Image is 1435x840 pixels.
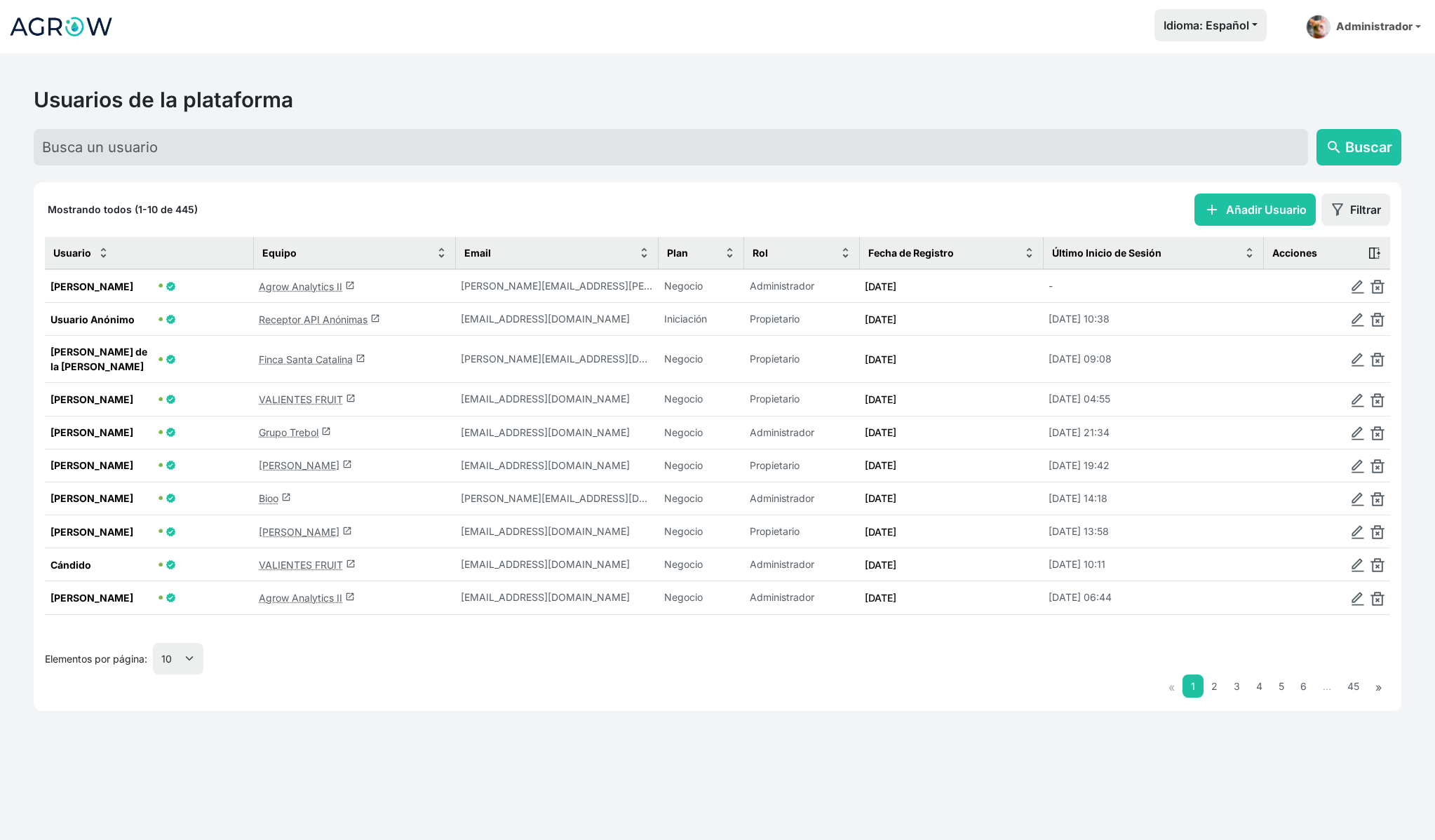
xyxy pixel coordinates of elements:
[455,269,659,303] td: celia.vincent@gmail.com
[744,449,860,482] td: Propietario
[659,303,744,336] td: Iniciación
[659,416,744,449] td: Negocio
[1351,393,1365,407] img: edit
[859,581,1043,614] td: [DATE]
[455,581,659,614] td: inbal@gmail.com
[455,548,659,581] td: garrimar@telefonica.net
[1375,680,1382,694] span: »
[159,317,163,323] span: 🟢
[1043,303,1263,336] td: [DATE] 10:38
[859,383,1043,416] td: [DATE]
[1043,581,1263,614] td: [DATE] 06:44
[159,283,163,289] span: 🟢
[50,524,156,539] span: [PERSON_NAME]
[744,482,860,515] td: Administrador
[455,416,659,449] td: riego@grupotrebol.pe
[1248,675,1271,698] a: 4
[1370,558,1385,572] img: delete
[1043,515,1263,548] td: [DATE] 13:58
[166,460,176,470] span: Usuario Verificado
[1370,353,1385,367] img: delete
[1370,592,1385,606] img: delete
[859,303,1043,336] td: [DATE]
[1043,336,1263,383] td: [DATE] 09:08
[659,383,744,416] td: Negocio
[50,344,156,374] span: [PERSON_NAME] de la [PERSON_NAME]
[259,313,380,325] a: Receptor API Anónimaslaunch
[166,527,176,537] span: Usuario Verificado
[639,248,649,258] img: sort
[259,426,331,438] a: Grupo Trebollaunch
[1043,383,1263,416] td: [DATE] 04:55
[859,515,1043,548] td: [DATE]
[356,353,365,363] span: launch
[1321,194,1390,226] button: Filtrar
[455,515,659,548] td: asojorge@gmail.com
[259,353,365,365] a: Finca Santa Catalinalaunch
[1351,313,1365,327] img: edit
[166,394,176,405] span: Usuario Verificado
[455,303,659,336] td: anonimo@agrowanalytics.com
[1370,393,1385,407] img: delete
[50,557,156,572] span: Cándido
[342,459,352,469] span: launch
[744,416,860,449] td: Administrador
[281,492,291,502] span: launch
[659,548,744,581] td: Negocio
[259,459,352,471] a: [PERSON_NAME]launch
[166,493,176,503] span: Usuario Verificado
[166,281,176,292] span: Usuario Verificado
[1326,139,1342,156] span: search
[1351,558,1365,572] img: edit
[1300,9,1427,45] a: Administrador
[455,336,659,383] td: alfredo@fincasantacatalina.com
[259,280,355,292] a: Agrow Analytics IIlaunch
[1154,9,1267,41] button: Idioma: Español
[45,675,1390,700] nav: User display
[98,248,109,258] img: sort
[159,529,163,534] span: 🟢
[1024,248,1035,258] img: sort
[1043,482,1263,515] td: [DATE] 14:18
[166,314,176,325] span: Usuario Verificado
[345,592,355,602] span: launch
[159,595,163,601] span: 🟢
[744,581,860,614] td: Administrador
[859,269,1043,303] td: [DATE]
[1370,525,1385,539] img: delete
[259,492,291,504] a: Bioolaunch
[659,336,744,383] td: Negocio
[1351,592,1365,606] img: edit
[346,559,356,569] span: launch
[859,416,1043,449] td: [DATE]
[859,336,1043,383] td: [DATE]
[53,245,91,260] span: Usuario
[1043,449,1263,482] td: [DATE] 19:42
[8,9,114,44] img: Logo
[159,357,163,363] span: 🟢
[744,269,860,303] td: Administrador
[166,427,176,438] span: Usuario Verificado
[725,248,735,258] img: sort
[1204,201,1220,218] span: add
[1339,675,1368,698] a: 45
[262,245,297,260] span: Equipo
[159,463,163,468] span: 🟢
[1270,675,1293,698] a: 5
[859,449,1043,482] td: [DATE]
[859,482,1043,515] td: [DATE]
[1351,353,1365,367] img: edit
[753,245,768,260] span: Rol
[455,449,659,482] td: jorgeramirezlaguarta@gmail.com
[1351,426,1365,440] img: edit
[1370,492,1385,506] img: delete
[259,592,355,604] a: Agrow Analytics IIlaunch
[50,425,156,440] span: [PERSON_NAME]
[1351,525,1365,539] img: edit
[436,248,447,258] img: sort
[840,248,851,258] img: sort
[1370,426,1385,440] img: delete
[1203,675,1226,698] a: 2
[1351,492,1365,506] img: edit
[1244,248,1255,258] img: sort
